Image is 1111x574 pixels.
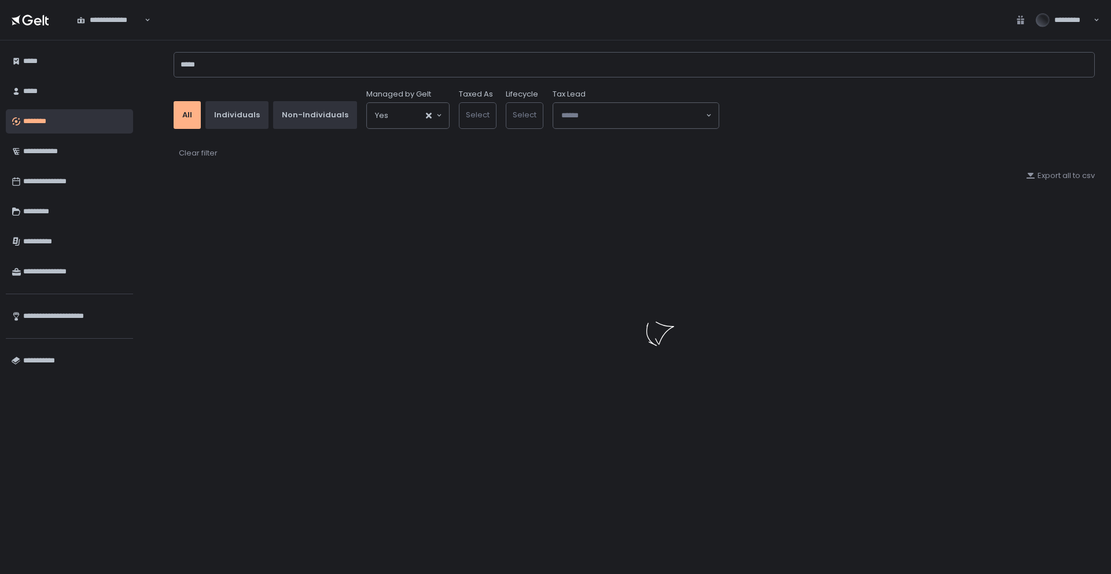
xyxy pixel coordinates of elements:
span: Select [513,109,536,120]
div: Individuals [214,110,260,120]
button: Clear filter [178,147,218,159]
div: Clear filter [179,148,218,158]
div: Non-Individuals [282,110,348,120]
button: Individuals [205,101,268,129]
div: Search for option [367,103,449,128]
label: Taxed As [459,89,493,99]
input: Search for option [388,110,425,121]
span: Select [466,109,490,120]
button: Non-Individuals [273,101,357,129]
span: Tax Lead [553,89,586,99]
input: Search for option [561,110,705,121]
div: Search for option [69,8,150,32]
span: Managed by Gelt [366,89,431,99]
button: Export all to csv [1026,171,1095,181]
button: All [174,101,201,129]
div: All [182,110,192,120]
button: Clear Selected [426,113,432,118]
span: Yes [375,110,388,121]
label: Lifecycle [506,89,538,99]
div: Search for option [553,103,719,128]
